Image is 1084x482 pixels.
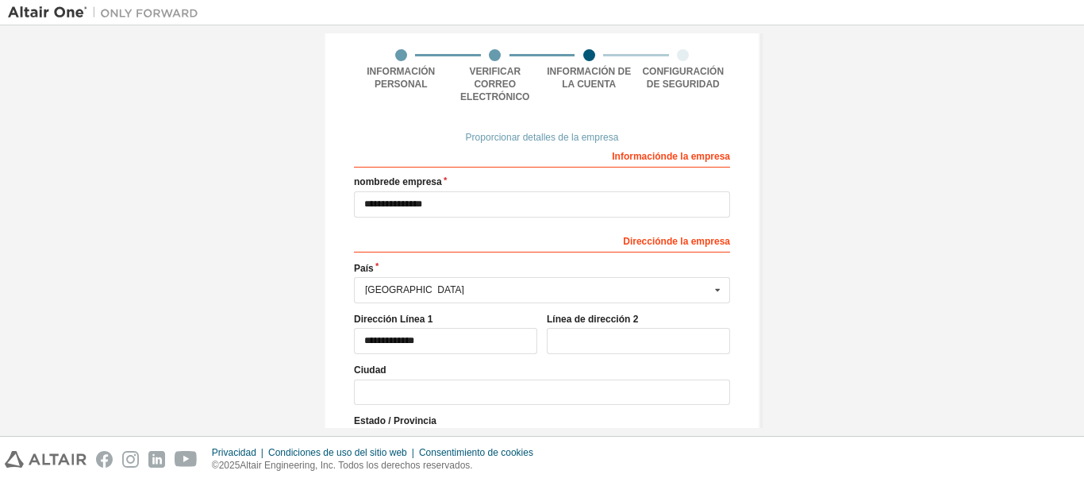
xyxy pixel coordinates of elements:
font: Dirección [623,236,667,247]
font: Información [612,151,667,162]
img: Altair Uno [8,5,206,21]
font: Verificar correo electrónico [460,66,529,102]
font: Proporcionar detalles de la empresa [466,132,619,143]
font: 2025 [219,460,240,471]
font: País [354,263,374,274]
font: © [212,460,219,471]
font: Información de la cuenta [547,66,631,90]
font: Consentimiento de cookies [419,447,533,458]
img: altair_logo.svg [5,451,86,468]
img: facebook.svg [96,451,113,468]
font: de la empresa [667,236,730,247]
font: nombre [354,176,389,187]
font: Información personal [367,66,435,90]
font: Línea de dirección 2 [547,314,638,325]
font: Altair Engineering, Inc. Todos los derechos reservados. [240,460,472,471]
font: Condiciones de uso del sitio web [268,447,407,458]
font: Estado / Provincia [354,415,436,426]
font: Ciudad [354,364,386,376]
font: [GEOGRAPHIC_DATA] [365,284,464,295]
font: Privacidad [212,447,256,458]
font: Configuración de seguridad [642,66,724,90]
img: youtube.svg [175,451,198,468]
img: linkedin.svg [148,451,165,468]
font: de empresa [389,176,442,187]
img: instagram.svg [122,451,139,468]
font: Dirección Línea 1 [354,314,432,325]
font: de la empresa [667,151,730,162]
